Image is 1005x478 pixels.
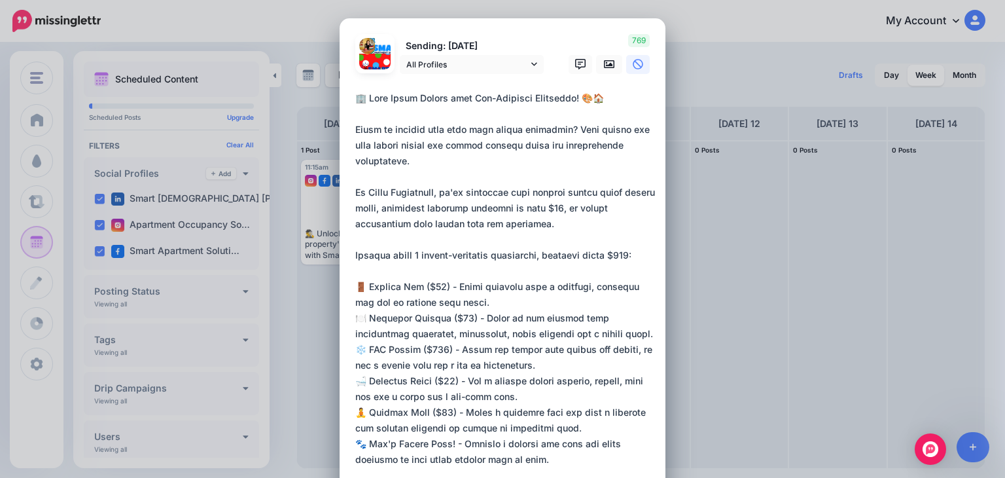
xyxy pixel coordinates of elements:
[400,55,544,74] a: All Profiles
[359,38,375,54] img: 1719695279752-74946.png
[628,34,650,47] span: 769
[915,433,946,465] div: Open Intercom Messenger
[375,38,391,54] img: 273388243_356788743117728_5079064472810488750_n-bsa130694.png
[400,39,544,54] p: Sending: [DATE]
[406,58,528,71] span: All Profiles
[359,54,391,85] img: 162108471_929565637859961_2209139901119392515_n-bsa130695.jpg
